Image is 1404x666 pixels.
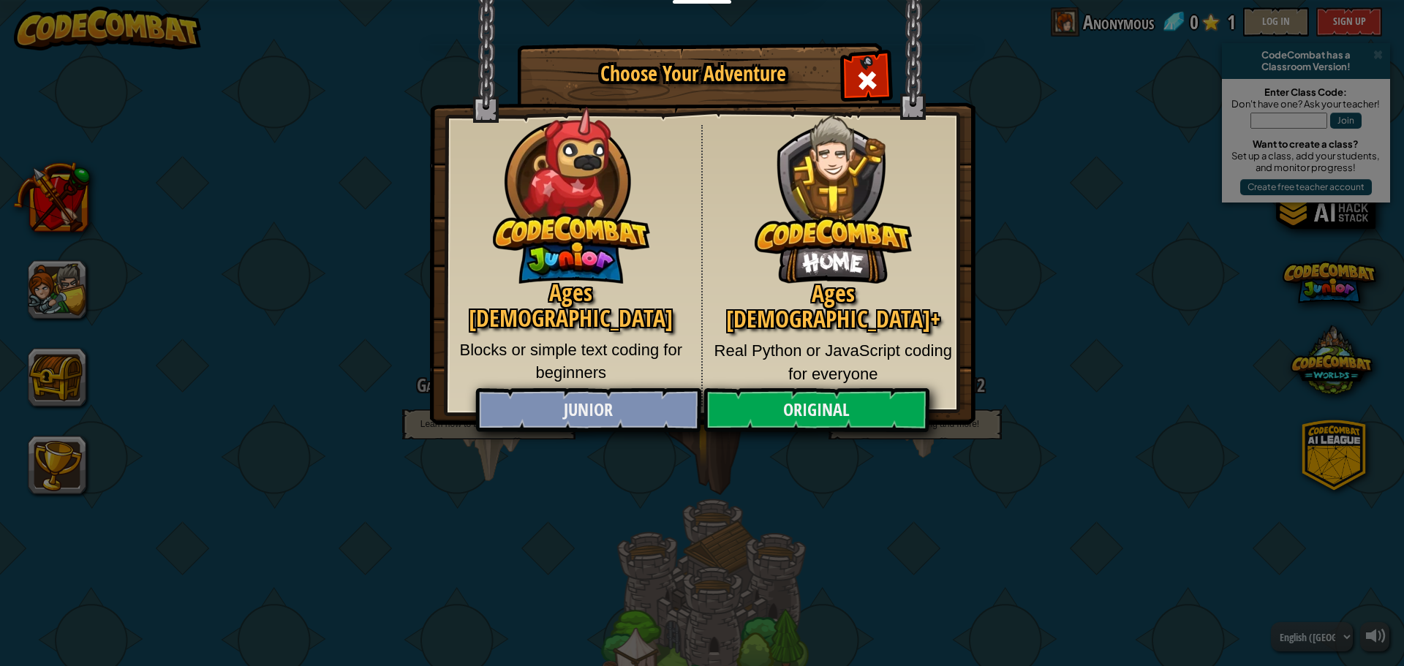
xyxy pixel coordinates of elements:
[844,56,890,102] div: Close modal
[703,388,929,432] a: Original
[475,388,701,432] a: Junior
[755,91,912,284] img: CodeCombat Original hero character
[493,97,650,284] img: CodeCombat Junior hero character
[452,338,690,385] p: Blocks or simple text coding for beginners
[714,339,954,385] p: Real Python or JavaScript coding for everyone
[452,280,690,331] h2: Ages [DEMOGRAPHIC_DATA]
[543,63,843,86] h1: Choose Your Adventure
[714,281,954,332] h2: Ages [DEMOGRAPHIC_DATA]+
